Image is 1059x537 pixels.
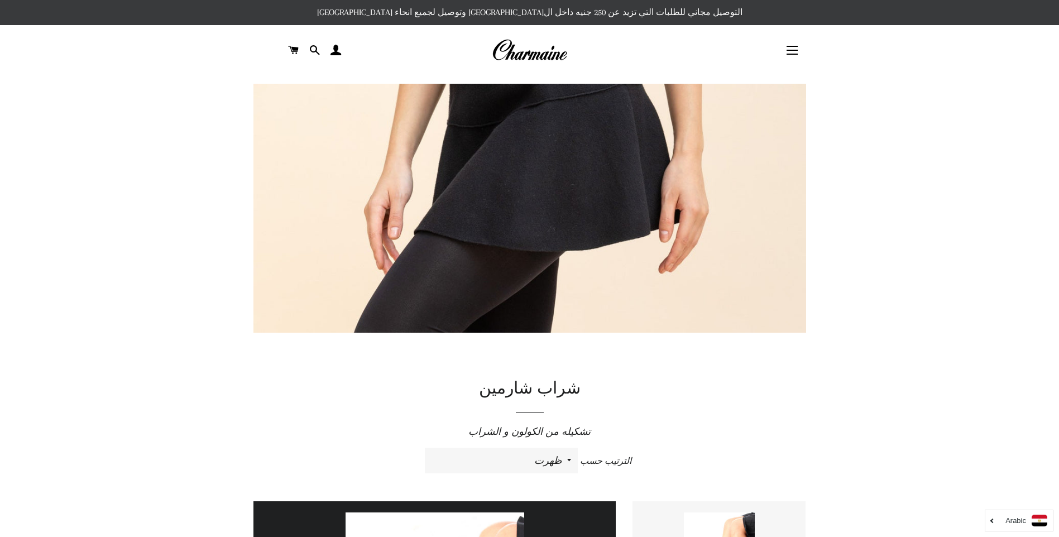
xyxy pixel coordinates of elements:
[1005,517,1026,524] i: Arabic
[991,515,1047,526] a: Arabic
[580,456,631,466] span: الترتيب حسب
[492,38,567,63] img: Charmaine Egypt
[253,424,806,439] p: تشكيله من الكولون و الشراب
[253,377,806,401] h1: شراب شارمين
